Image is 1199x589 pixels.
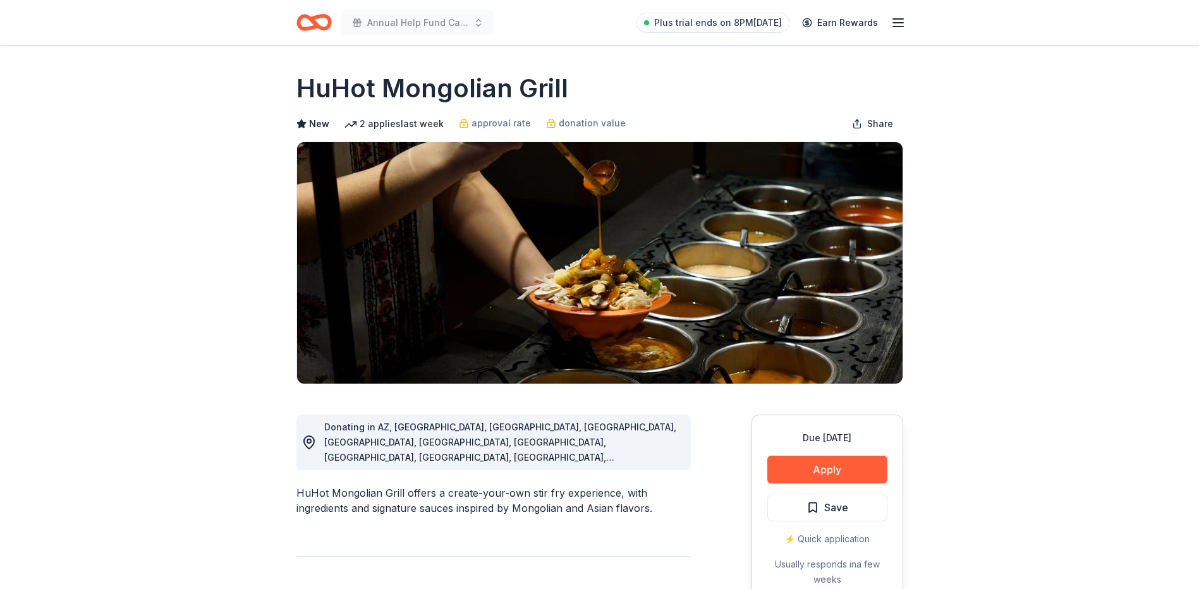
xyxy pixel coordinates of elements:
span: Plus trial ends on 8PM[DATE] [654,15,782,30]
div: Usually responds in a few weeks [767,557,887,587]
span: Donating in AZ, [GEOGRAPHIC_DATA], [GEOGRAPHIC_DATA], [GEOGRAPHIC_DATA], [GEOGRAPHIC_DATA], [GEOG... [324,422,676,508]
span: donation value [559,116,626,131]
a: Earn Rewards [794,11,886,34]
a: Home [296,8,332,37]
button: Apply [767,456,887,483]
img: Image for HuHot Mongolian Grill [297,142,903,384]
button: Annual Help Fund Campaign [342,10,494,35]
div: HuHot Mongolian Grill offers a create-your-own stir fry experience, with ingredients and signatur... [296,485,691,516]
div: 2 applies last week [344,116,444,131]
button: Share [842,111,903,137]
button: Save [767,494,887,521]
a: donation value [546,116,626,131]
span: Save [824,499,848,516]
a: Plus trial ends on 8PM[DATE] [636,13,789,33]
div: Due [DATE] [767,430,887,446]
h1: HuHot Mongolian Grill [296,71,568,106]
span: New [309,116,329,131]
span: Annual Help Fund Campaign [367,15,468,30]
a: approval rate [459,116,531,131]
div: ⚡️ Quick application [767,531,887,547]
span: approval rate [472,116,531,131]
span: Share [867,116,893,131]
